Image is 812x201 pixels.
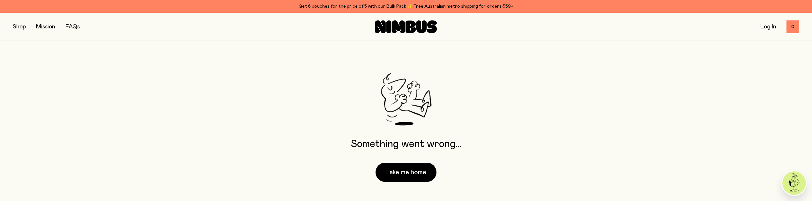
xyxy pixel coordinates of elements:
a: Mission [36,24,55,30]
div: Get 6 pouches for the price of 5 with our Bulk Pack ✨ Free Australian metro shipping for orders $59+ [13,3,799,10]
button: 0 [786,20,799,33]
img: agent [782,171,806,195]
a: Log In [760,24,776,30]
p: Something went wrong… [351,138,462,150]
a: FAQs [65,24,80,30]
button: Take me home [376,163,436,182]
